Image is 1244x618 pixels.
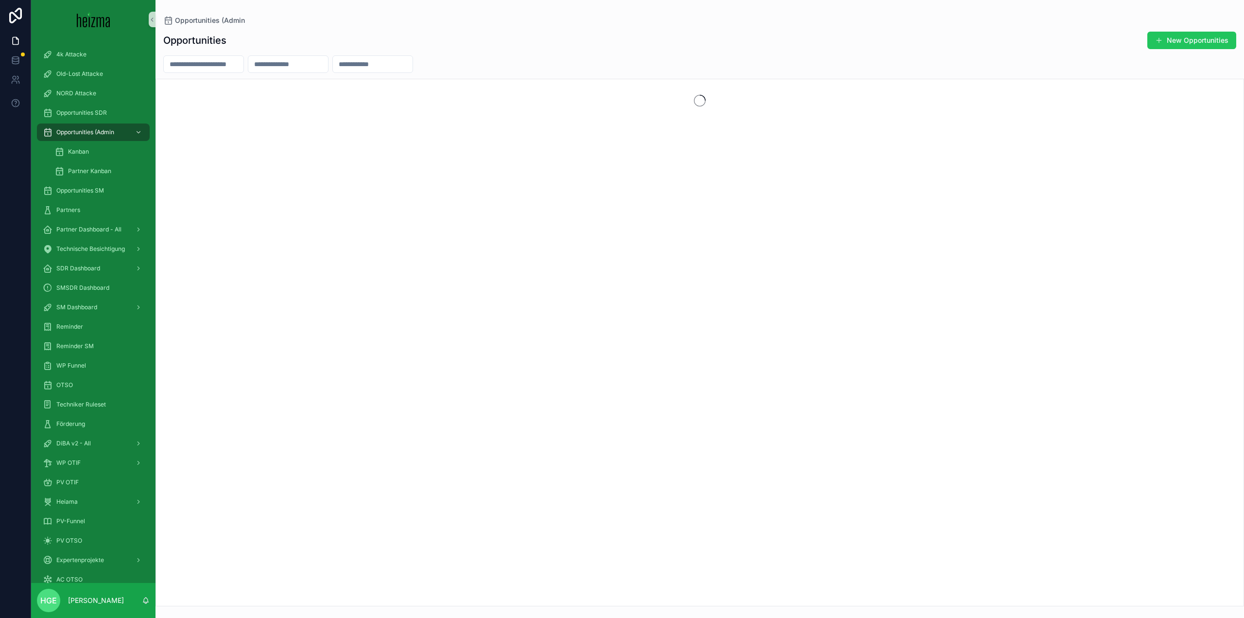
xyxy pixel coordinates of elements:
span: AC OTSO [56,576,83,583]
span: Partner Dashboard - All [56,226,121,233]
a: OTSO [37,376,150,394]
a: Technische Besichtigung [37,240,150,258]
span: Technische Besichtigung [56,245,125,253]
a: Partners [37,201,150,219]
span: Heiama [56,498,78,506]
span: Partners [56,206,80,214]
span: HGE [40,595,57,606]
a: NORD Attacke [37,85,150,102]
a: PV OTSO [37,532,150,549]
span: PV OTSO [56,537,82,545]
a: Techniker Ruleset [37,396,150,413]
a: Opportunities (Admin [163,16,245,25]
span: SDR Dashboard [56,265,100,272]
a: DiBA v2 - All [37,435,150,452]
a: Partner Kanban [49,162,150,180]
a: 4k Attacke [37,46,150,63]
a: Reminder SM [37,337,150,355]
p: [PERSON_NAME] [68,596,124,605]
button: New Opportunities [1147,32,1236,49]
a: Opportunities SDR [37,104,150,122]
a: SDR Dashboard [37,260,150,277]
div: scrollable content [31,39,155,583]
a: AC OTSO [37,571,150,588]
a: Heiama [37,493,150,511]
a: Opportunities SM [37,182,150,199]
span: Opportunities (Admin [56,128,114,136]
a: Reminder [37,318,150,335]
a: WP Funnel [37,357,150,374]
span: DiBA v2 - All [56,440,91,447]
span: PV-Funnel [56,517,85,525]
span: 4k Attacke [56,51,86,58]
span: Reminder [56,323,83,331]
span: SM Dashboard [56,303,97,311]
h1: Opportunities [163,34,226,47]
span: Opportunities SDR [56,109,107,117]
span: Partner Kanban [68,167,111,175]
span: OTSO [56,381,73,389]
span: Techniker Ruleset [56,401,106,408]
a: Expertenprojekte [37,551,150,569]
span: SMSDR Dashboard [56,284,109,292]
a: PV OTIF [37,474,150,491]
a: PV-Funnel [37,512,150,530]
a: Old-Lost Attacke [37,65,150,83]
a: Förderung [37,415,150,433]
span: PV OTIF [56,478,79,486]
a: SM Dashboard [37,299,150,316]
a: Opportunities (Admin [37,124,150,141]
span: NORD Attacke [56,89,96,97]
span: WP OTIF [56,459,81,467]
span: Old-Lost Attacke [56,70,103,78]
span: WP Funnel [56,362,86,370]
a: Kanban [49,143,150,160]
span: Expertenprojekte [56,556,104,564]
span: Förderung [56,420,85,428]
a: Partner Dashboard - All [37,221,150,238]
a: WP OTIF [37,454,150,472]
span: Opportunities (Admin [175,16,245,25]
a: SMSDR Dashboard [37,279,150,297]
span: Opportunities SM [56,187,104,194]
img: App logo [77,12,110,27]
span: Reminder SM [56,342,94,350]
span: Kanban [68,148,89,156]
